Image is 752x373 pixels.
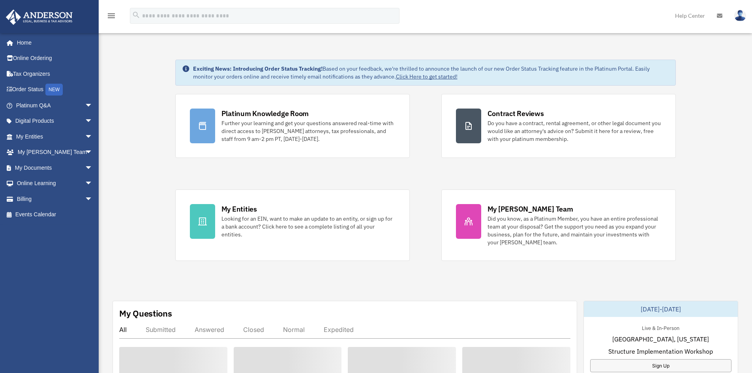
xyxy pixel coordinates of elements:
[590,359,731,372] a: Sign Up
[221,109,309,118] div: Platinum Knowledge Room
[85,113,101,129] span: arrow_drop_down
[6,144,105,160] a: My [PERSON_NAME] Teamarrow_drop_down
[107,14,116,21] a: menu
[6,82,105,98] a: Order StatusNEW
[6,129,105,144] a: My Entitiesarrow_drop_down
[85,191,101,207] span: arrow_drop_down
[6,160,105,176] a: My Documentsarrow_drop_down
[324,326,354,334] div: Expedited
[6,97,105,113] a: Platinum Q&Aarrow_drop_down
[221,119,395,143] div: Further your learning and get your questions answered real-time with direct access to [PERSON_NAM...
[85,144,101,161] span: arrow_drop_down
[6,113,105,129] a: Digital Productsarrow_drop_down
[132,11,141,19] i: search
[636,323,686,332] div: Live & In-Person
[283,326,305,334] div: Normal
[221,204,257,214] div: My Entities
[193,65,669,81] div: Based on your feedback, we're thrilled to announce the launch of our new Order Status Tracking fe...
[396,73,458,80] a: Click Here to get started!
[119,307,172,319] div: My Questions
[243,326,264,334] div: Closed
[221,215,395,238] div: Looking for an EIN, want to make an update to an entity, or sign up for a bank account? Click her...
[488,204,573,214] div: My [PERSON_NAME] Team
[488,109,544,118] div: Contract Reviews
[608,347,713,356] span: Structure Implementation Workshop
[85,176,101,192] span: arrow_drop_down
[175,94,410,158] a: Platinum Knowledge Room Further your learning and get your questions answered real-time with dire...
[146,326,176,334] div: Submitted
[6,191,105,207] a: Billingarrow_drop_down
[193,65,323,72] strong: Exciting News: Introducing Order Status Tracking!
[195,326,224,334] div: Answered
[734,10,746,21] img: User Pic
[612,334,709,344] span: [GEOGRAPHIC_DATA], [US_STATE]
[441,189,676,261] a: My [PERSON_NAME] Team Did you know, as a Platinum Member, you have an entire professional team at...
[119,326,127,334] div: All
[85,160,101,176] span: arrow_drop_down
[45,84,63,96] div: NEW
[584,301,738,317] div: [DATE]-[DATE]
[6,66,105,82] a: Tax Organizers
[441,94,676,158] a: Contract Reviews Do you have a contract, rental agreement, or other legal document you would like...
[85,129,101,145] span: arrow_drop_down
[488,215,661,246] div: Did you know, as a Platinum Member, you have an entire professional team at your disposal? Get th...
[107,11,116,21] i: menu
[6,207,105,223] a: Events Calendar
[6,176,105,191] a: Online Learningarrow_drop_down
[488,119,661,143] div: Do you have a contract, rental agreement, or other legal document you would like an attorney's ad...
[6,51,105,66] a: Online Ordering
[4,9,75,25] img: Anderson Advisors Platinum Portal
[175,189,410,261] a: My Entities Looking for an EIN, want to make an update to an entity, or sign up for a bank accoun...
[85,97,101,114] span: arrow_drop_down
[6,35,101,51] a: Home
